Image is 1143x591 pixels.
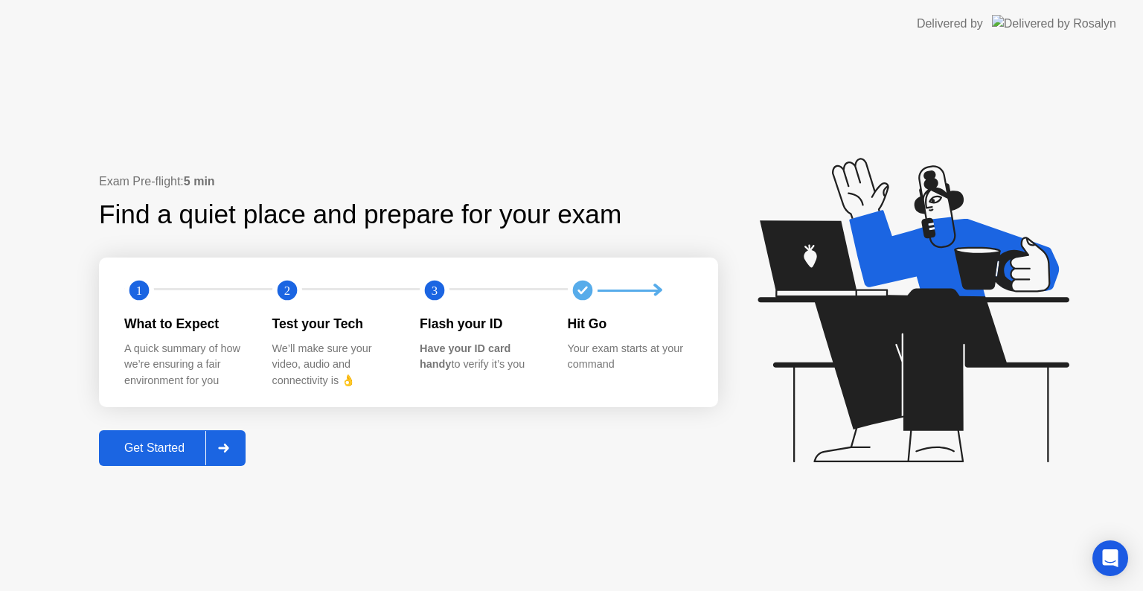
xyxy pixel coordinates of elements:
b: Have your ID card handy [420,342,510,371]
div: Flash your ID [420,314,544,333]
div: Hit Go [568,314,692,333]
div: Test your Tech [272,314,397,333]
div: A quick summary of how we’re ensuring a fair environment for you [124,341,249,389]
text: 1 [136,284,142,298]
b: 5 min [184,175,215,188]
div: What to Expect [124,314,249,333]
button: Get Started [99,430,246,466]
div: Your exam starts at your command [568,341,692,373]
text: 3 [432,284,438,298]
div: Open Intercom Messenger [1092,540,1128,576]
div: Delivered by [917,15,983,33]
div: Find a quiet place and prepare for your exam [99,195,624,234]
div: to verify it’s you [420,341,544,373]
div: Exam Pre-flight: [99,173,718,191]
div: Get Started [103,441,205,455]
div: We’ll make sure your video, audio and connectivity is 👌 [272,341,397,389]
text: 2 [284,284,289,298]
img: Delivered by Rosalyn [992,15,1116,32]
